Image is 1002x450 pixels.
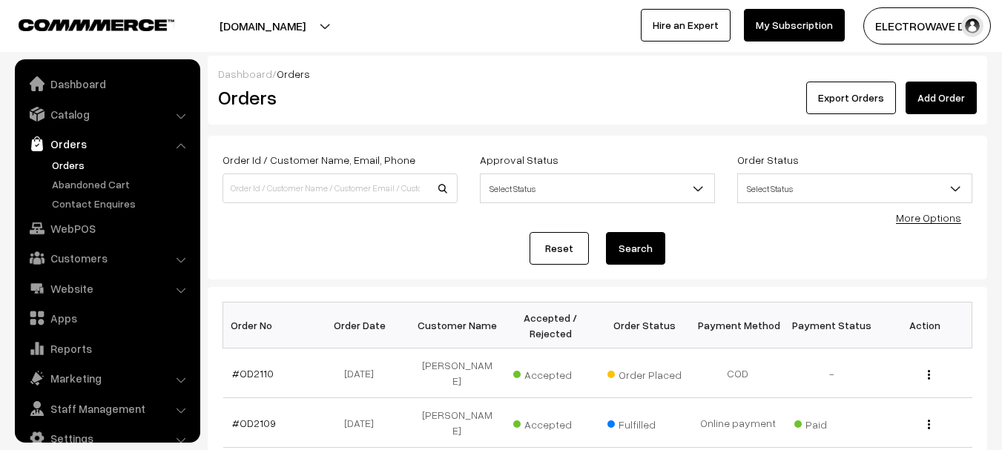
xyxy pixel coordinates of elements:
[232,417,276,429] a: #OD2109
[317,398,410,448] td: [DATE]
[232,367,274,380] a: #OD2110
[410,302,504,348] th: Customer Name
[863,7,991,44] button: ELECTROWAVE DE…
[19,70,195,97] a: Dashboard
[607,413,682,432] span: Fulfilled
[480,152,558,168] label: Approval Status
[168,7,357,44] button: [DOMAIN_NAME]
[785,348,878,398] td: -
[513,363,587,383] span: Accepted
[691,302,785,348] th: Payment Method
[691,398,785,448] td: Online payment
[737,173,972,203] span: Select Status
[19,305,195,331] a: Apps
[223,152,415,168] label: Order Id / Customer Name, Email, Phone
[480,173,715,203] span: Select Status
[19,275,195,302] a: Website
[317,302,410,348] th: Order Date
[598,302,691,348] th: Order Status
[691,348,785,398] td: COD
[317,348,410,398] td: [DATE]
[410,348,504,398] td: [PERSON_NAME]
[19,101,195,128] a: Catalog
[607,363,682,383] span: Order Placed
[878,302,972,348] th: Action
[806,82,896,114] button: Export Orders
[19,245,195,271] a: Customers
[481,176,714,202] span: Select Status
[896,211,961,224] a: More Options
[738,176,972,202] span: Select Status
[48,196,195,211] a: Contact Enquires
[19,335,195,362] a: Reports
[223,173,458,203] input: Order Id / Customer Name / Customer Email / Customer Phone
[928,370,930,380] img: Menu
[277,67,310,80] span: Orders
[218,86,456,109] h2: Orders
[410,398,504,448] td: [PERSON_NAME]
[48,176,195,192] a: Abandoned Cart
[785,302,878,348] th: Payment Status
[906,82,977,114] a: Add Order
[641,9,731,42] a: Hire an Expert
[504,302,597,348] th: Accepted / Rejected
[513,413,587,432] span: Accepted
[530,232,589,265] a: Reset
[223,302,317,348] th: Order No
[606,232,665,265] button: Search
[19,19,174,30] img: COMMMERCE
[737,152,799,168] label: Order Status
[928,420,930,429] img: Menu
[744,9,845,42] a: My Subscription
[19,395,195,422] a: Staff Management
[19,215,195,242] a: WebPOS
[961,15,983,37] img: user
[19,365,195,391] a: Marketing
[794,413,868,432] span: Paid
[218,66,977,82] div: /
[218,67,272,80] a: Dashboard
[19,15,148,33] a: COMMMERCE
[48,157,195,173] a: Orders
[19,130,195,157] a: Orders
